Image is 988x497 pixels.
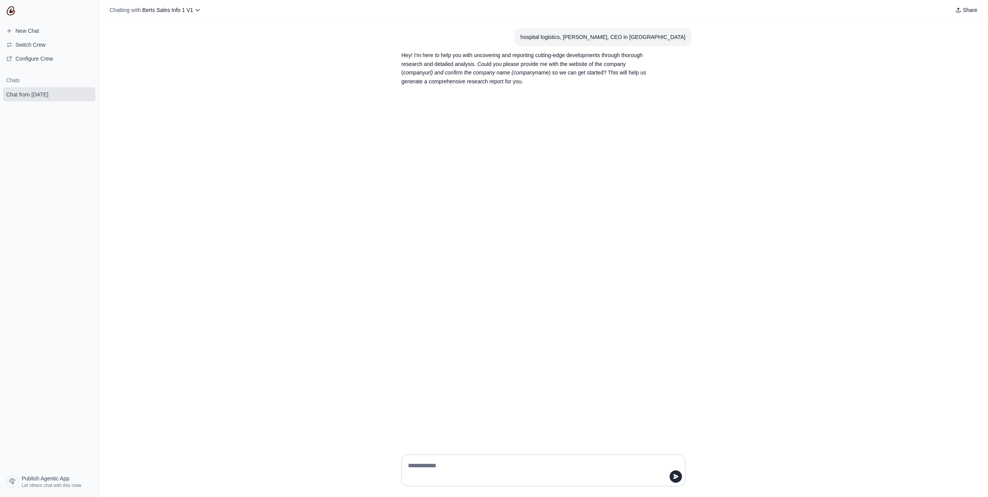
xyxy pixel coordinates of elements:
span: Chat from [DATE] [6,91,48,98]
em: url) and confirm the company name (company [425,69,535,76]
button: Switch Crew [3,39,95,51]
span: New Chat [15,27,39,35]
section: User message [514,28,692,46]
section: Response [395,46,655,91]
div: hospital logistics, [PERSON_NAME], CEO in [GEOGRAPHIC_DATA] [521,33,685,42]
span: Switch Crew [15,41,46,49]
span: Chatting with [110,6,141,14]
span: Configure Crew [15,55,53,63]
a: New Chat [3,25,95,37]
a: Publish Agentic App Let others chat with this crew [3,472,95,491]
span: Share [963,6,977,14]
span: Berts Sales Info 1 V1 [142,7,193,13]
img: CrewAI Logo [6,6,15,15]
span: Let others chat with this crew [22,482,81,489]
p: Hey! I'm here to help you with uncovering and reporting cutting-edge developments through thoroug... [401,51,648,86]
a: Configure Crew [3,52,95,65]
span: Publish Agentic App [22,475,69,482]
button: Share [952,5,980,15]
a: Chat from [DATE] [3,87,95,101]
button: Chatting with Berts Sales Info 1 V1 [107,5,204,15]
